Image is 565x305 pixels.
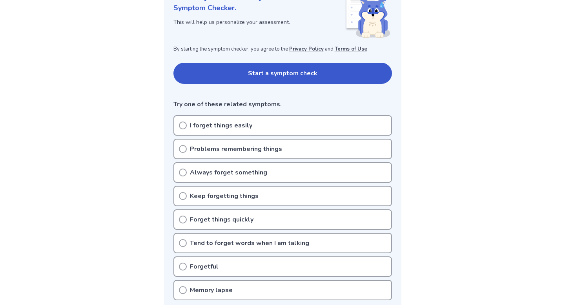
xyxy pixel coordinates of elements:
[190,262,219,271] p: Forgetful
[173,63,392,84] button: Start a symptom check
[190,121,252,130] p: I forget things easily
[190,191,259,201] p: Keep forgetting things
[190,168,267,177] p: Always forget something
[190,238,309,248] p: Tend to forget words when I am talking
[289,45,324,53] a: Privacy Policy
[190,144,282,154] p: Problems remembering things
[173,45,392,53] p: By starting the symptom checker, you agree to the and
[173,100,392,109] p: Try one of these related symptoms.
[190,285,233,295] p: Memory lapse
[335,45,367,53] a: Terms of Use
[190,215,253,224] p: Forget things quickly
[173,18,345,26] p: This will help us personalize your assessment.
